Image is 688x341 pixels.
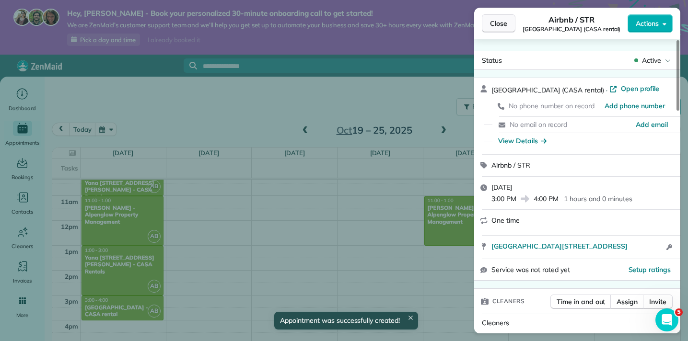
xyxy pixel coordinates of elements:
[550,295,611,309] button: Time in and out
[675,308,683,316] span: 5
[509,102,595,110] span: No phone number on record
[491,183,512,192] span: [DATE]
[617,297,638,307] span: Assign
[490,19,507,28] span: Close
[548,14,595,25] span: Airbnb / STR
[274,312,418,330] div: Appointment was successfully created!
[629,265,671,274] button: Setup ratings
[498,136,547,146] button: View Details
[564,194,632,204] p: 1 hours and 0 minutes
[491,86,604,94] span: [GEOGRAPHIC_DATA] (CASA rental)
[605,101,665,111] a: Add phone number
[604,86,609,94] span: ·
[491,241,664,251] a: [GEOGRAPHIC_DATA][STREET_ADDRESS]
[610,295,644,309] button: Assign
[482,14,515,33] button: Close
[491,241,628,251] span: [GEOGRAPHIC_DATA][STREET_ADDRESS]
[491,216,520,225] span: One time
[482,56,502,65] span: Status
[643,295,673,309] button: Invite
[655,308,678,331] iframe: Intercom live chat
[642,56,661,65] span: Active
[557,297,605,307] span: Time in and out
[621,84,660,93] span: Open profile
[636,19,659,28] span: Actions
[510,120,567,129] span: No email on record
[482,318,509,327] span: Cleaners
[491,194,516,204] span: 3:00 PM
[649,297,666,307] span: Invite
[491,161,530,170] span: Airbnb / STR
[636,120,668,129] a: Add email
[523,25,621,33] span: [GEOGRAPHIC_DATA] (CASA rental)
[534,194,559,204] span: 4:00 PM
[629,265,671,274] span: Setup ratings
[609,84,660,93] a: Open profile
[492,296,525,306] span: Cleaners
[491,265,570,275] span: Service was not rated yet
[664,241,675,253] button: Open access information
